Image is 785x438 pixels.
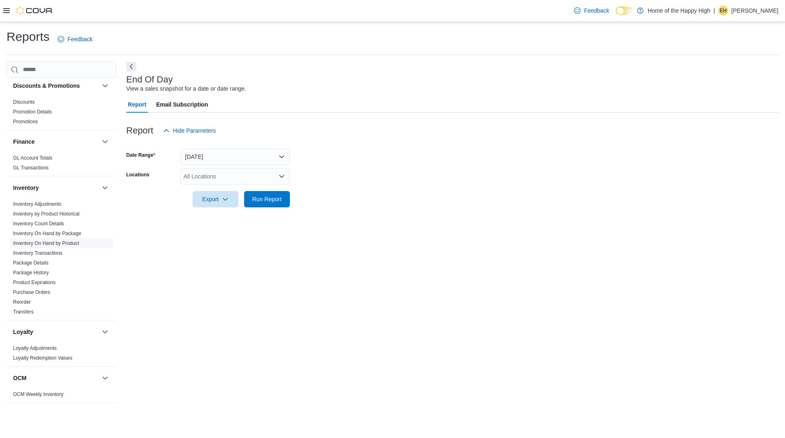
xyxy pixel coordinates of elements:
[13,299,31,305] a: Reorder
[16,7,53,15] img: Cova
[13,280,56,285] a: Product Expirations
[718,6,728,16] div: Elyse Henderson
[100,81,110,91] button: Discounts & Promotions
[13,211,80,217] a: Inventory by Product Historical
[7,97,117,130] div: Discounts & Promotions
[197,191,233,207] span: Export
[616,7,633,15] input: Dark Mode
[13,328,33,336] h3: Loyalty
[13,231,81,236] a: Inventory On Hand by Package
[100,373,110,383] button: OCM
[13,109,52,115] a: Promotion Details
[13,201,61,207] span: Inventory Adjustments
[100,183,110,193] button: Inventory
[13,374,99,382] button: OCM
[13,138,35,146] h3: Finance
[126,84,246,93] div: View a sales snapshot for a date or date range.
[193,191,238,207] button: Export
[13,184,99,192] button: Inventory
[100,327,110,337] button: Loyalty
[13,155,52,161] a: GL Account Totals
[13,184,39,192] h3: Inventory
[252,195,282,203] span: Run Report
[13,345,57,351] span: Loyalty Adjustments
[13,299,31,305] span: Reorder
[13,328,99,336] button: Loyalty
[126,152,155,158] label: Date Range
[720,6,727,16] span: EH
[13,240,79,247] span: Inventory On Hand by Product
[13,270,49,276] a: Package History
[126,75,173,84] h3: End Of Day
[7,389,117,402] div: OCM
[7,199,117,320] div: Inventory
[13,355,72,361] a: Loyalty Redemption Values
[128,96,146,113] span: Report
[160,122,219,139] button: Hide Parameters
[13,279,56,286] span: Product Expirations
[13,119,38,125] a: Promotions
[584,7,609,15] span: Feedback
[173,127,216,135] span: Hide Parameters
[67,35,92,43] span: Feedback
[13,82,99,90] button: Discounts & Promotions
[13,391,63,398] span: OCM Weekly Inventory
[180,149,290,165] button: [DATE]
[13,355,72,361] span: Loyalty Redemption Values
[126,171,150,178] label: Locations
[244,191,290,207] button: Run Report
[13,240,79,246] a: Inventory On Hand by Product
[731,6,778,16] p: [PERSON_NAME]
[13,309,34,315] a: Transfers
[13,165,49,171] a: GL Transactions
[13,221,64,227] a: Inventory Count Details
[13,230,81,237] span: Inventory On Hand by Package
[7,29,49,45] h1: Reports
[13,374,27,382] h3: OCM
[13,82,80,90] h3: Discounts & Promotions
[13,391,63,397] a: OCM Weekly Inventory
[100,137,110,147] button: Finance
[13,201,61,207] a: Inventory Adjustments
[13,118,38,125] span: Promotions
[13,345,57,351] a: Loyalty Adjustments
[7,153,117,176] div: Finance
[713,6,715,16] p: |
[54,31,96,47] a: Feedback
[13,99,35,105] a: Discounts
[13,289,50,296] span: Purchase Orders
[7,343,117,366] div: Loyalty
[156,96,208,113] span: Email Subscription
[13,138,99,146] button: Finance
[126,62,136,71] button: Next
[126,126,153,136] h3: Report
[616,15,616,16] span: Dark Mode
[13,250,63,256] a: Inventory Transactions
[571,2,612,19] a: Feedback
[13,260,49,266] a: Package Details
[648,6,710,16] p: Home of the Happy High
[278,173,285,180] button: Open list of options
[13,250,63,256] span: Inventory Transactions
[13,289,50,295] a: Purchase Orders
